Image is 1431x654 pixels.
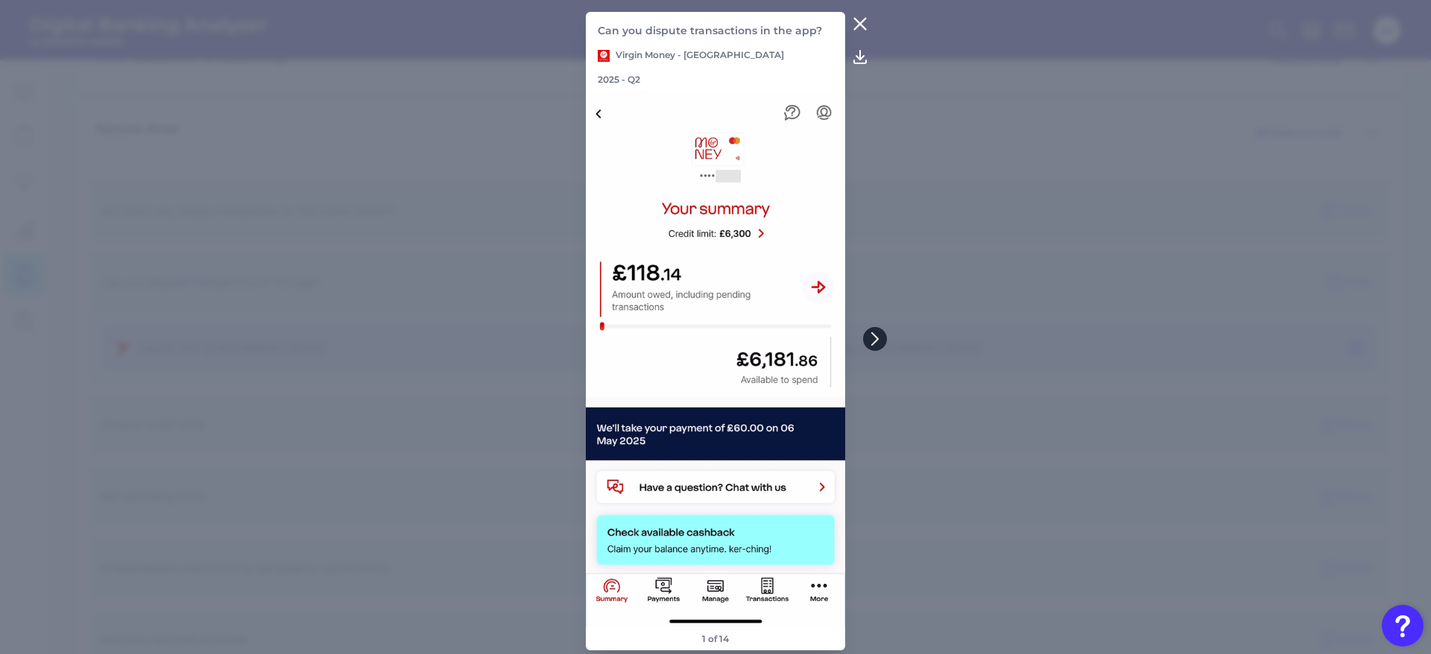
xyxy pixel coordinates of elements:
[598,50,610,62] img: Virgin Money
[586,91,845,627] img: VM-UK-Q2-25-CC-MOS-Landing-002.png
[598,24,833,37] p: Can you dispute transactions in the app?
[598,49,784,62] p: Virgin Money - [GEOGRAPHIC_DATA]
[598,74,640,85] p: 2025 - Q2
[696,627,735,650] footer: 1 of 14
[1382,605,1424,647] button: Open Resource Center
